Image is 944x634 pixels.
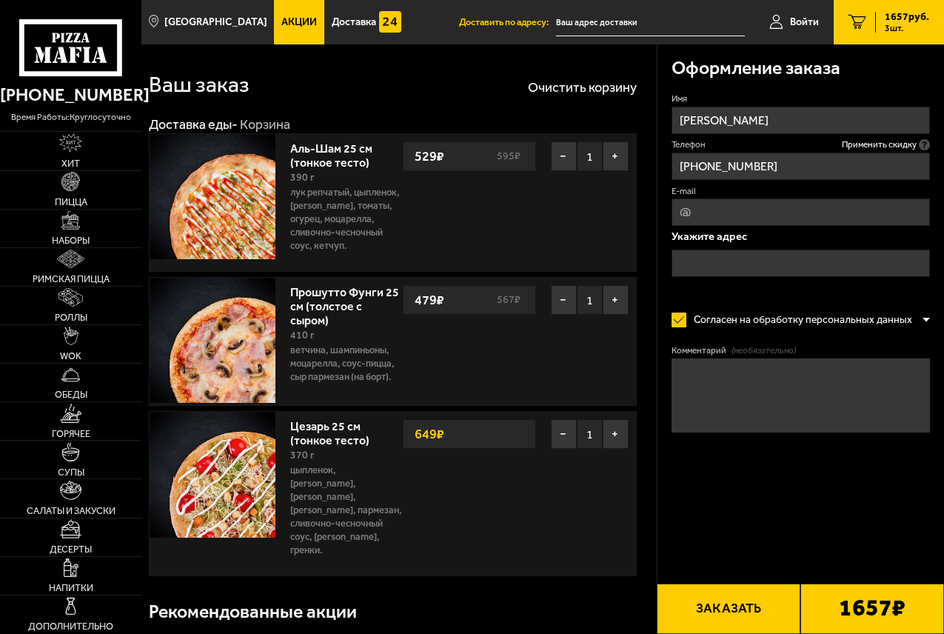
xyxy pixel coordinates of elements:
button: + [603,285,629,315]
span: WOK [60,352,81,361]
input: @ [672,198,930,226]
span: 1 [577,419,603,449]
span: Пицца [55,198,87,207]
span: Доставить по адресу: [459,18,556,27]
span: Супы [58,468,84,478]
span: Римская пицца [33,275,110,284]
a: Цезарь 25 см (тонкое тесто) [290,415,384,447]
a: Доставка еды- [149,116,238,133]
label: Телефон [672,139,930,151]
button: + [603,419,629,449]
span: Войти [790,17,819,27]
span: 3 шт. [885,24,929,33]
span: 390 г [290,171,315,184]
button: − [551,419,577,449]
span: Напитки [49,584,93,593]
label: Согласен на обработку персональных данных [672,305,922,335]
button: − [551,285,577,315]
strong: 529 ₽ [411,142,448,170]
span: Акции [281,17,317,27]
span: 370 г [290,449,315,461]
span: Десерты [50,545,92,555]
label: E-mail [672,185,930,198]
span: Применить скидку [842,139,917,151]
span: (необязательно) [732,344,796,357]
img: 15daf4d41897b9f0e9f617042186c801.svg [379,11,401,33]
span: Дополнительно [28,622,113,632]
span: Салаты и закуски [27,507,116,516]
span: 1 [577,141,603,171]
button: Заказать [657,584,800,634]
span: 410 г [290,329,315,341]
span: Доставка [332,17,376,27]
label: Комментарий [672,344,930,357]
p: Укажите адрес [672,231,930,242]
span: Роллы [55,313,87,323]
span: Горячее [52,430,90,439]
p: ветчина, шампиньоны, моцарелла, соус-пицца, сыр пармезан (на борт). [290,344,403,384]
span: Обеды [55,390,87,400]
h1: Ваш заказ [149,74,250,96]
button: Очистить корзину [528,81,637,94]
s: 595 ₽ [495,151,528,161]
b: 1657 ₽ [839,596,905,622]
p: лук репчатый, цыпленок, [PERSON_NAME], томаты, огурец, моцарелла, сливочно-чесночный соус, кетчуп. [290,186,403,253]
strong: 649 ₽ [411,420,448,448]
span: 1 [577,285,603,315]
span: 1657 руб. [885,12,929,22]
button: + [603,141,629,171]
a: Прошутто Фунги 25 см (толстое с сыром) [290,281,399,327]
a: Аль-Шам 25 см (тонкое тесто) [290,137,384,170]
strong: 479 ₽ [411,286,448,314]
h3: Оформление заказа [672,59,840,78]
div: Корзина [240,116,290,133]
s: 567 ₽ [495,295,528,305]
h3: Рекомендованные акции [149,603,357,621]
span: Хит [61,159,80,169]
p: цыпленок, [PERSON_NAME], [PERSON_NAME], [PERSON_NAME], пармезан, сливочно-чесночный соус, [PERSON... [290,464,403,557]
button: − [551,141,577,171]
span: [GEOGRAPHIC_DATA] [164,17,267,27]
input: +7 ( [672,153,930,180]
span: Наборы [52,236,90,246]
input: Имя [672,107,930,134]
input: Ваш адрес доставки [556,9,745,36]
label: Имя [672,93,930,105]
